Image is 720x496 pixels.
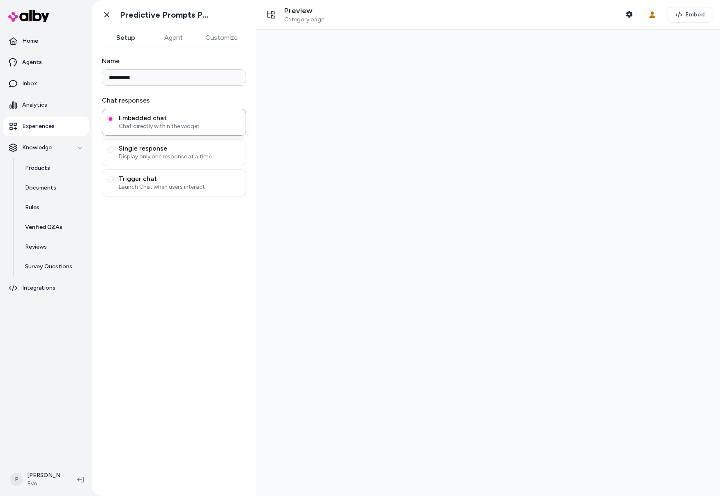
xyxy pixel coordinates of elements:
span: Display only one response at a time [119,153,241,161]
p: Reviews [25,243,47,251]
p: Integrations [22,284,55,292]
img: alby Logo [8,10,49,22]
p: Knowledge [22,144,52,152]
span: Trigger chat [119,175,241,183]
span: Evo [27,480,64,488]
span: P [10,473,23,486]
a: Documents [17,178,89,198]
a: Inbox [3,74,89,94]
a: Verified Q&As [17,217,89,237]
button: P[PERSON_NAME]Evo [5,466,71,493]
button: Trigger chatLaunch Chat when users interact [107,176,114,183]
p: Documents [25,184,56,192]
a: Reviews [17,237,89,257]
p: Agents [22,58,42,66]
p: Verified Q&As [25,223,62,231]
p: Inbox [22,80,37,88]
p: Products [25,164,50,172]
button: Embed [667,7,713,23]
button: Embedded chatChat directly within the widget [107,116,114,122]
a: Home [3,31,89,51]
p: Preview [284,6,324,16]
p: [PERSON_NAME] [27,471,64,480]
p: Analytics [22,101,47,109]
span: Launch Chat when users interact [119,183,241,191]
button: Setup [102,30,150,46]
span: Category page [284,16,324,23]
a: Experiences [3,117,89,136]
a: Analytics [3,95,89,115]
button: Customize [197,30,246,46]
a: Rules [17,198,89,217]
h1: Predictive Prompts PLP [120,10,212,20]
span: Chat directly within the widget [119,122,241,130]
button: Agent [150,30,197,46]
label: Chat responses [102,96,246,105]
p: Experiences [22,122,55,130]
a: Integrations [3,278,89,298]
span: Single response [119,144,241,153]
p: Home [22,37,38,45]
button: Single responseDisplay only one response at a time [107,146,114,153]
a: Survey Questions [17,257,89,277]
span: Embed [685,11,705,19]
span: Embedded chat [119,114,241,122]
button: Knowledge [3,138,89,158]
label: Name [102,56,246,66]
p: Survey Questions [25,263,72,271]
a: Agents [3,53,89,72]
a: Products [17,158,89,178]
p: Rules [25,203,39,212]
